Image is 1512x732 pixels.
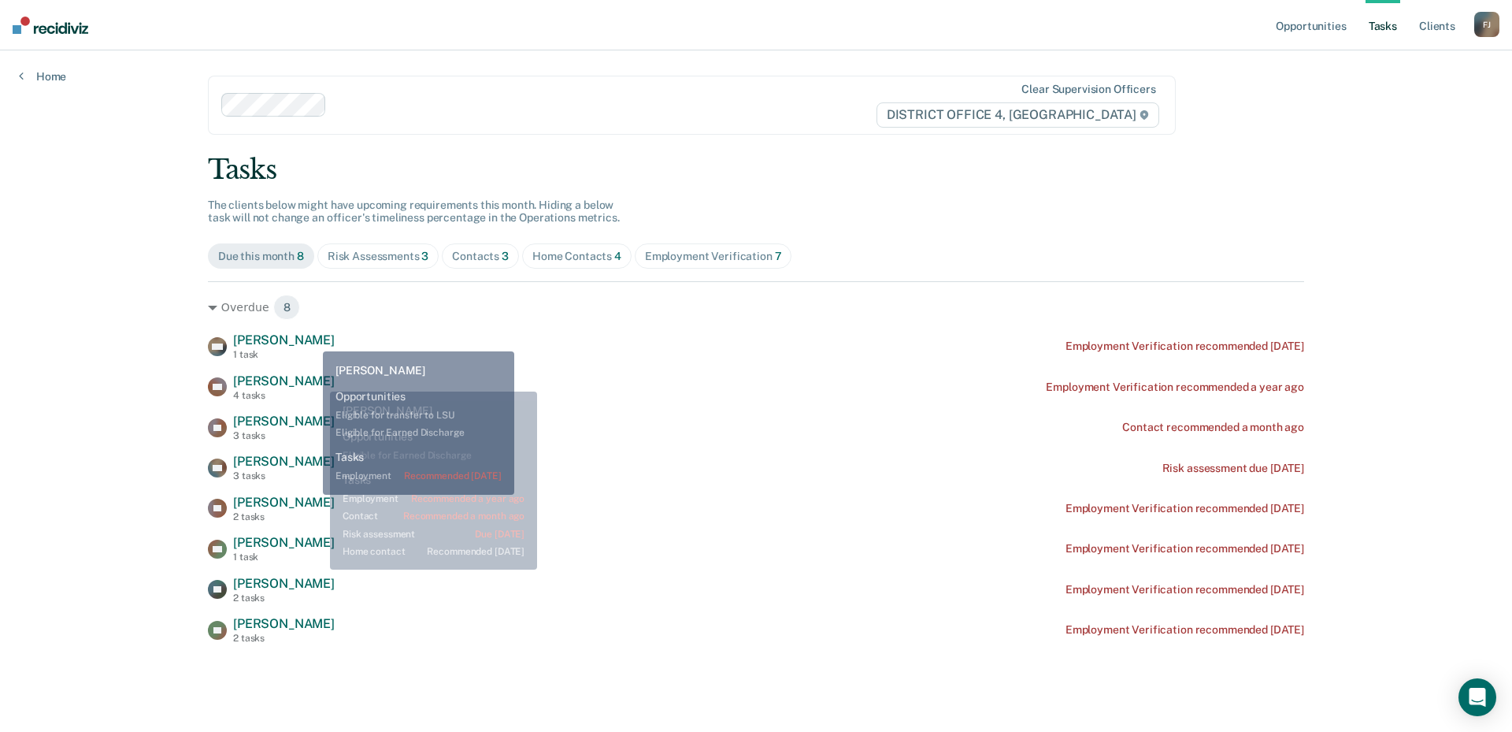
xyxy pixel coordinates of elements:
[19,69,66,84] a: Home
[233,414,335,429] span: [PERSON_NAME]
[13,17,88,34] img: Recidiviz
[775,250,782,262] span: 7
[1065,542,1304,556] div: Employment Verification recommended [DATE]
[273,295,301,320] span: 8
[1046,381,1304,394] div: Employment Verification recommended a year ago
[233,616,335,631] span: [PERSON_NAME]
[233,576,335,591] span: [PERSON_NAME]
[233,349,335,360] div: 1 task
[1065,583,1304,596] div: Employment Verification recommended [DATE]
[233,454,335,469] span: [PERSON_NAME]
[421,250,428,262] span: 3
[208,154,1304,186] div: Tasks
[645,250,782,263] div: Employment Verification
[876,102,1159,128] span: DISTRICT OFFICE 4, [GEOGRAPHIC_DATA]
[614,250,621,262] span: 4
[208,199,620,225] span: The clients below might have upcoming requirements this month. Hiding a below task will not chang...
[233,470,335,481] div: 3 tasks
[1065,623,1304,637] div: Employment Verification recommended [DATE]
[532,250,621,263] div: Home Contacts
[297,250,304,262] span: 8
[208,295,1304,320] div: Overdue 8
[328,250,429,263] div: Risk Assessments
[1474,12,1499,37] div: F J
[233,593,335,604] div: 2 tasks
[233,552,335,563] div: 1 task
[502,250,509,262] span: 3
[1162,462,1304,475] div: Risk assessment due [DATE]
[233,390,335,401] div: 4 tasks
[218,250,304,263] div: Due this month
[233,495,335,510] span: [PERSON_NAME]
[1122,421,1304,434] div: Contact recommended a month ago
[1065,340,1304,353] div: Employment Verification recommended [DATE]
[233,333,335,347] span: [PERSON_NAME]
[1458,678,1496,716] div: Open Intercom Messenger
[1065,502,1304,515] div: Employment Verification recommended [DATE]
[233,633,335,644] div: 2 tasks
[233,535,335,550] span: [PERSON_NAME]
[233,511,335,522] div: 2 tasks
[452,250,509,263] div: Contacts
[233,373,335,388] span: [PERSON_NAME]
[233,430,335,441] div: 3 tasks
[1021,83,1155,96] div: Clear supervision officers
[1474,12,1499,37] button: FJ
